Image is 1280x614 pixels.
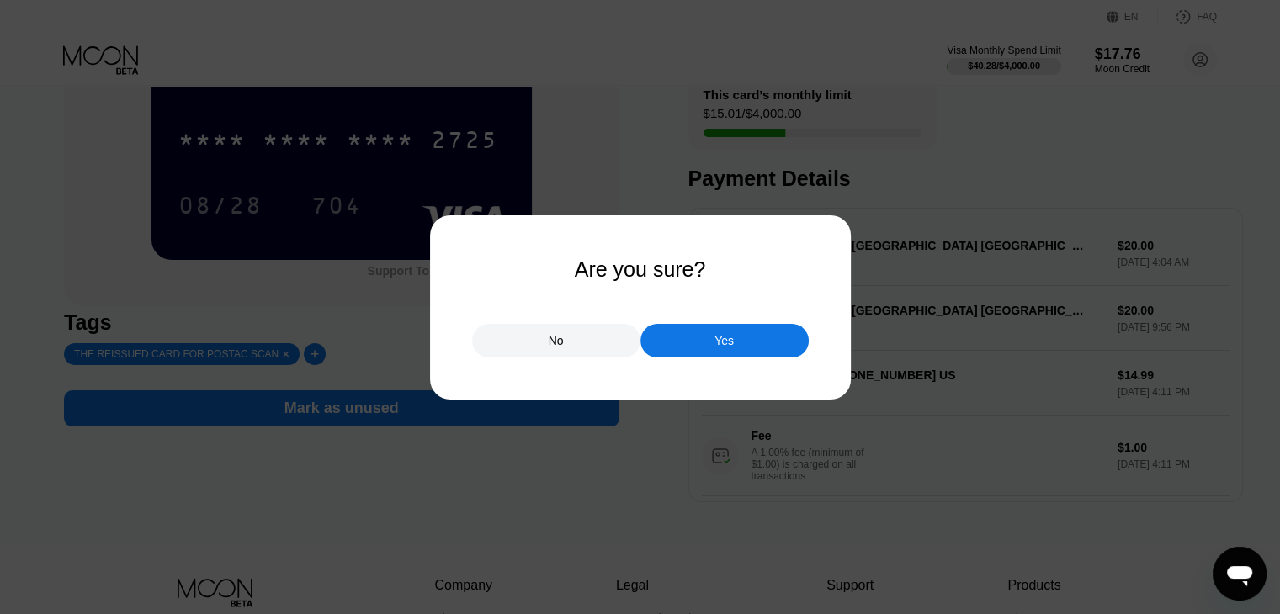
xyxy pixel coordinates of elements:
[640,324,809,357] div: Yes
[714,333,734,348] div: Yes
[575,257,706,282] div: Are you sure?
[549,333,564,348] div: No
[1213,547,1267,601] iframe: Button to launch messaging window
[472,324,640,357] div: No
